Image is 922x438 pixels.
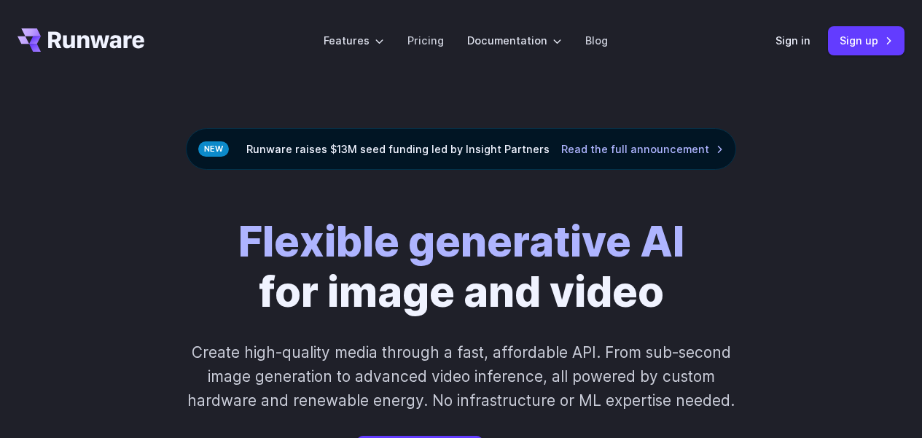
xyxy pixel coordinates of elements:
[186,128,736,170] div: Runware raises $13M seed funding led by Insight Partners
[17,28,144,52] a: Go to /
[238,216,684,317] h1: for image and video
[324,32,384,49] label: Features
[585,32,608,49] a: Blog
[776,32,810,49] a: Sign in
[238,216,684,267] strong: Flexible generative AI
[828,26,905,55] a: Sign up
[177,340,745,413] p: Create high-quality media through a fast, affordable API. From sub-second image generation to adv...
[407,32,444,49] a: Pricing
[467,32,562,49] label: Documentation
[561,141,724,157] a: Read the full announcement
